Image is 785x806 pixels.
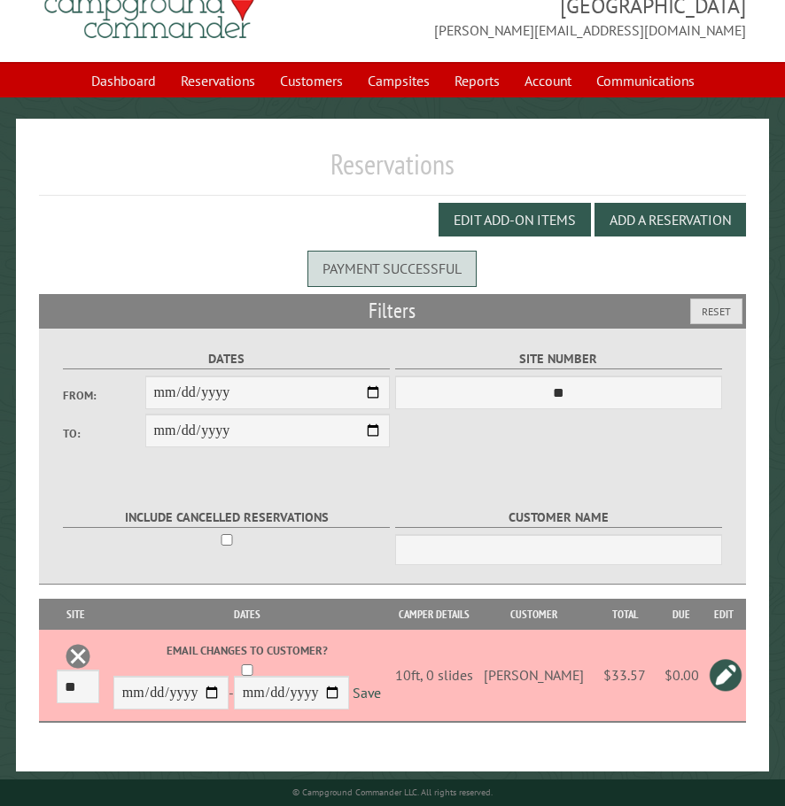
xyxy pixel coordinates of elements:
[63,425,144,442] label: To:
[39,147,745,196] h1: Reservations
[395,508,721,528] label: Customer Name
[353,685,381,702] a: Save
[690,298,742,324] button: Reset
[439,203,591,236] button: Edit Add-on Items
[478,599,589,630] th: Customer
[63,508,389,528] label: Include Cancelled Reservations
[660,630,703,723] td: $0.00
[660,599,703,630] th: Due
[106,642,388,714] div: -
[357,64,440,97] a: Campsites
[63,387,144,404] label: From:
[104,599,391,630] th: Dates
[48,599,104,630] th: Site
[81,64,167,97] a: Dashboard
[703,599,746,630] th: Edit
[106,642,388,659] label: Email changes to customer?
[586,64,705,97] a: Communications
[395,349,721,369] label: Site Number
[39,294,745,328] h2: Filters
[478,630,589,723] td: [PERSON_NAME]
[391,630,478,723] td: 10ft, 0 slides
[65,643,91,670] a: Delete this reservation
[589,630,660,723] td: $33.57
[444,64,510,97] a: Reports
[514,64,582,97] a: Account
[170,64,266,97] a: Reservations
[391,599,478,630] th: Camper Details
[269,64,354,97] a: Customers
[292,787,493,798] small: © Campground Commander LLC. All rights reserved.
[63,349,389,369] label: Dates
[595,203,746,236] button: Add a Reservation
[307,251,477,286] div: Payment successful
[589,599,660,630] th: Total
